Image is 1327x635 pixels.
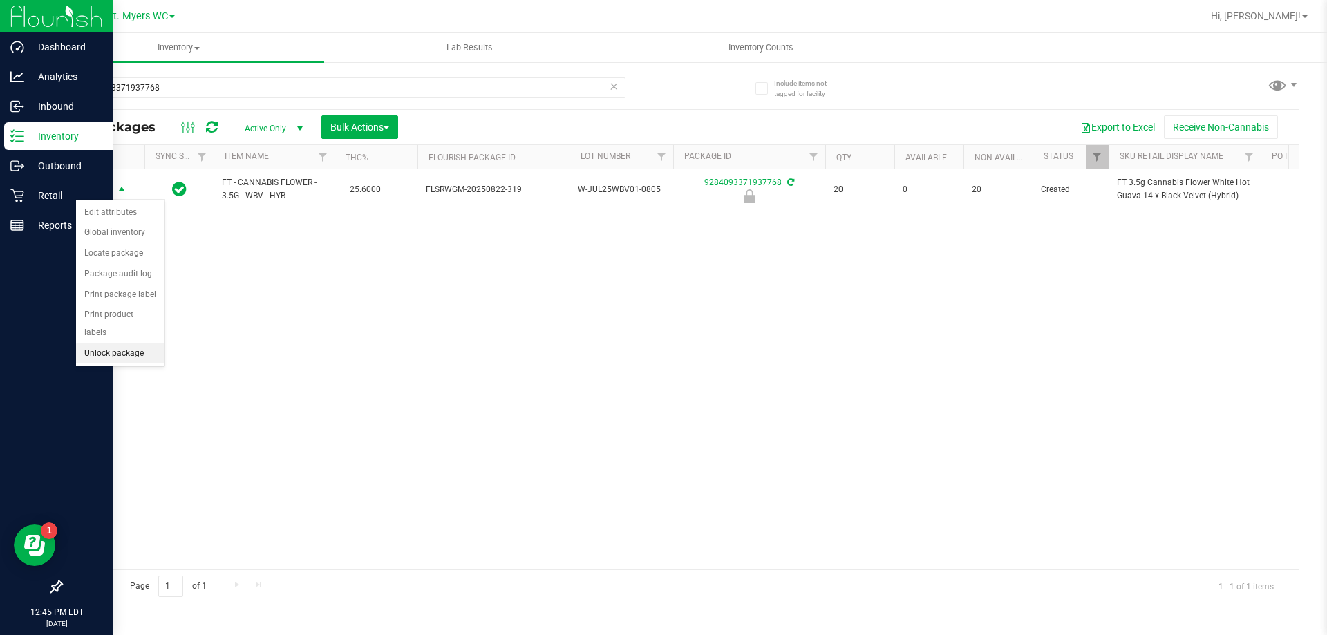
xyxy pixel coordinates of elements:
[785,178,794,187] span: Sync from Compliance System
[671,189,827,203] div: Newly Received
[972,183,1024,196] span: 20
[834,183,886,196] span: 20
[24,128,107,144] p: Inventory
[24,158,107,174] p: Outbound
[33,33,324,62] a: Inventory
[1041,183,1100,196] span: Created
[72,120,169,135] span: All Packages
[24,68,107,85] p: Analytics
[6,606,107,618] p: 12:45 PM EDT
[6,618,107,629] p: [DATE]
[343,180,388,200] span: 25.6000
[156,151,209,161] a: Sync Status
[836,153,851,162] a: Qty
[578,183,665,196] span: W-JUL25WBV01-0805
[1044,151,1073,161] a: Status
[76,285,164,305] li: Print package label
[76,264,164,285] li: Package audit log
[346,153,368,162] a: THC%
[324,33,615,62] a: Lab Results
[108,10,168,22] span: Ft. Myers WC
[225,151,269,161] a: Item Name
[312,145,335,169] a: Filter
[113,180,131,200] span: select
[426,183,561,196] span: FLSRWGM-20250822-319
[704,178,782,187] a: 9284093371937768
[41,522,57,539] iframe: Resource center unread badge
[10,159,24,173] inline-svg: Outbound
[1207,576,1285,596] span: 1 - 1 of 1 items
[429,153,516,162] a: Flourish Package ID
[24,187,107,204] p: Retail
[222,176,326,202] span: FT - CANNABIS FLOWER - 3.5G - WBV - HYB
[321,115,398,139] button: Bulk Actions
[1086,145,1109,169] a: Filter
[650,145,673,169] a: Filter
[76,222,164,243] li: Global inventory
[774,78,843,99] span: Include items not tagged for facility
[581,151,630,161] a: Lot Number
[330,122,389,133] span: Bulk Actions
[975,153,1036,162] a: Non-Available
[710,41,812,54] span: Inventory Counts
[1164,115,1278,139] button: Receive Non-Cannabis
[1272,151,1292,161] a: PO ID
[1071,115,1164,139] button: Export to Excel
[1120,151,1223,161] a: Sku Retail Display Name
[903,183,955,196] span: 0
[10,189,24,202] inline-svg: Retail
[118,576,218,597] span: Page of 1
[76,305,164,343] li: Print product labels
[802,145,825,169] a: Filter
[609,77,619,95] span: Clear
[24,98,107,115] p: Inbound
[1211,10,1301,21] span: Hi, [PERSON_NAME]!
[172,180,187,199] span: In Sync
[10,70,24,84] inline-svg: Analytics
[76,202,164,223] li: Edit attributes
[76,343,164,364] li: Unlock package
[428,41,511,54] span: Lab Results
[10,40,24,54] inline-svg: Dashboard
[905,153,947,162] a: Available
[1117,176,1252,202] span: FT 3.5g Cannabis Flower White Hot Guava 14 x Black Velvet (Hybrid)
[10,129,24,143] inline-svg: Inventory
[158,576,183,597] input: 1
[10,99,24,113] inline-svg: Inbound
[24,217,107,234] p: Reports
[10,218,24,232] inline-svg: Reports
[33,41,324,54] span: Inventory
[684,151,731,161] a: Package ID
[24,39,107,55] p: Dashboard
[1238,145,1261,169] a: Filter
[191,145,214,169] a: Filter
[76,243,164,264] li: Locate package
[61,77,625,98] input: Search Package ID, Item Name, SKU, Lot or Part Number...
[615,33,906,62] a: Inventory Counts
[14,524,55,566] iframe: Resource center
